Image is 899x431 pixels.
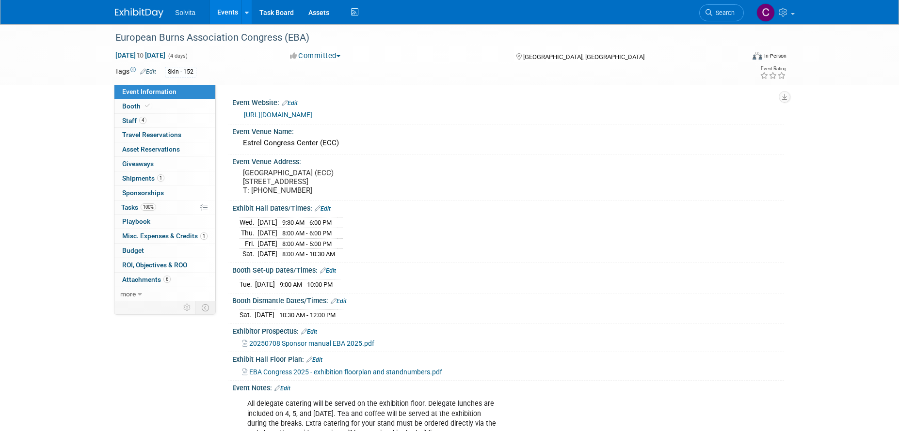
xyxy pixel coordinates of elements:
span: 1 [200,232,208,240]
td: Thu. [240,228,257,239]
a: more [114,287,215,301]
span: 10:30 AM - 12:00 PM [279,311,336,319]
span: Attachments [122,276,171,283]
a: Asset Reservations [114,142,215,156]
img: Format-Inperson.png [753,52,762,60]
a: Edit [331,298,347,305]
span: more [120,290,136,298]
span: ROI, Objectives & ROO [122,261,187,269]
a: Edit [140,68,156,75]
a: Edit [306,356,322,363]
div: Event Venue Name: [232,124,784,137]
div: Booth Set-up Dates/Times: [232,263,784,276]
div: European Burns Association Congress (EBA) [112,29,729,46]
span: Misc. Expenses & Credits [122,232,208,240]
a: Edit [274,385,290,392]
td: [DATE] [255,279,275,290]
span: 1 [157,174,164,182]
span: Giveaways [122,160,154,168]
a: Shipments1 [114,171,215,185]
td: Sat. [240,310,255,320]
td: Tags [115,66,156,77]
span: Travel Reservations [122,131,181,139]
span: (4 days) [167,53,188,59]
div: Event Format [687,50,787,65]
div: Booth Dismantle Dates/Times: [232,293,784,306]
span: Tasks [121,203,156,211]
img: Cindy Miller [756,3,775,22]
i: Booth reservation complete [145,103,150,108]
span: 20250708 Sponsor manual EBA 2025.pdf [249,339,374,347]
td: Sat. [240,249,257,259]
a: Travel Reservations [114,128,215,142]
div: Skin - 152 [165,67,196,77]
div: Event Venue Address: [232,154,784,167]
span: [GEOGRAPHIC_DATA], [GEOGRAPHIC_DATA] [523,53,644,61]
div: Estrel Congress Center (ECC) [240,136,777,151]
a: Playbook [114,215,215,229]
div: Exhibit Hall Dates/Times: [232,201,784,214]
td: Tue. [240,279,255,290]
span: Budget [122,246,144,254]
a: Booth [114,99,215,113]
td: [DATE] [257,238,277,249]
a: 20250708 Sponsor manual EBA 2025.pdf [242,339,374,347]
td: [DATE] [255,310,274,320]
div: In-Person [764,52,787,60]
span: 100% [141,203,156,211]
span: Playbook [122,217,150,225]
a: Edit [315,205,331,212]
span: 8:00 AM - 5:00 PM [282,240,332,247]
td: [DATE] [257,217,277,228]
span: EBA Congress 2025 - exhibition floorplan and standnumbers.pdf [249,368,442,376]
span: [DATE] [DATE] [115,51,166,60]
a: EBA Congress 2025 - exhibition floorplan and standnumbers.pdf [242,368,442,376]
td: [DATE] [257,228,277,239]
div: Exhibitor Prospectus: [232,324,784,337]
span: Event Information [122,88,177,95]
td: Wed. [240,217,257,228]
a: Edit [282,100,298,107]
span: Booth [122,102,152,110]
div: Exhibit Hall Floor Plan: [232,352,784,365]
a: Misc. Expenses & Credits1 [114,229,215,243]
span: to [136,51,145,59]
a: Tasks100% [114,200,215,215]
span: 6 [163,276,171,283]
span: Search [712,9,735,16]
span: 4 [139,117,146,124]
a: ROI, Objectives & ROO [114,258,215,272]
a: Edit [301,328,317,335]
a: Attachments6 [114,273,215,287]
td: Fri. [240,238,257,249]
td: [DATE] [257,249,277,259]
div: Event Rating [760,66,786,71]
span: Asset Reservations [122,145,180,153]
span: 9:30 AM - 6:00 PM [282,219,332,226]
a: Edit [320,267,336,274]
pre: [GEOGRAPHIC_DATA] (ECC) [STREET_ADDRESS] T: [PHONE_NUMBER] [243,169,451,195]
span: Staff [122,117,146,124]
span: Solvita [175,9,195,16]
a: Event Information [114,85,215,99]
a: Staff4 [114,114,215,128]
td: Personalize Event Tab Strip [179,301,196,314]
div: Event Website: [232,95,784,108]
a: Budget [114,244,215,258]
a: Giveaways [114,157,215,171]
span: 8:00 AM - 6:00 PM [282,230,332,237]
span: Sponsorships [122,189,164,197]
a: Sponsorships [114,186,215,200]
span: 9:00 AM - 10:00 PM [280,281,333,288]
span: 8:00 AM - 10:30 AM [282,250,335,258]
img: ExhibitDay [115,8,163,18]
span: Shipments [122,174,164,182]
div: Event Notes: [232,381,784,393]
a: Search [699,4,744,21]
a: [URL][DOMAIN_NAME] [244,111,312,119]
td: Toggle Event Tabs [196,301,216,314]
button: Committed [287,51,344,61]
